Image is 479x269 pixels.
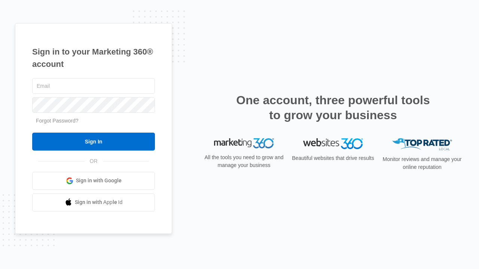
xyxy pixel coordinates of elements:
[291,154,375,162] p: Beautiful websites that drive results
[32,133,155,151] input: Sign In
[32,194,155,211] a: Sign in with Apple Id
[76,177,122,185] span: Sign in with Google
[85,157,103,165] span: OR
[380,155,464,171] p: Monitor reviews and manage your online reputation
[202,154,286,169] p: All the tools you need to grow and manage your business
[32,172,155,190] a: Sign in with Google
[75,198,123,206] span: Sign in with Apple Id
[303,138,363,149] img: Websites 360
[36,118,79,124] a: Forgot Password?
[32,78,155,94] input: Email
[214,138,274,149] img: Marketing 360
[392,138,452,151] img: Top Rated Local
[234,93,432,123] h2: One account, three powerful tools to grow your business
[32,46,155,70] h1: Sign in to your Marketing 360® account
